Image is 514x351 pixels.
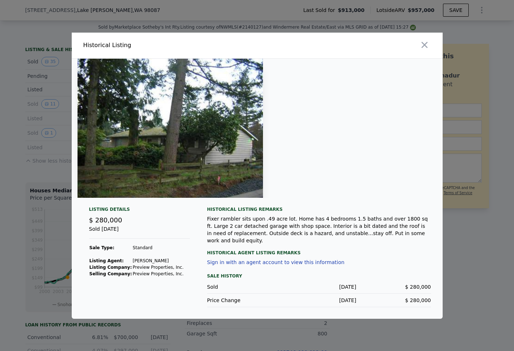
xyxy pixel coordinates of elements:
[89,206,190,215] div: Listing Details
[405,297,431,303] span: $ 280,000
[132,245,184,251] td: Standard
[207,297,282,304] div: Price Change
[282,297,356,304] div: [DATE]
[83,41,254,50] div: Historical Listing
[207,259,344,265] button: Sign in with an agent account to view this information
[132,258,184,264] td: [PERSON_NAME]
[405,284,431,290] span: $ 280,000
[132,271,184,277] td: Preview Properties, Inc.
[89,245,114,250] strong: Sale Type:
[89,265,132,270] strong: Listing Company:
[89,225,190,239] div: Sold [DATE]
[207,272,431,280] div: Sale History
[207,283,282,291] div: Sold
[78,59,263,198] img: Property Img
[207,206,431,212] div: Historical Listing remarks
[89,216,122,224] span: $ 280,000
[282,283,356,291] div: [DATE]
[132,264,184,271] td: Preview Properties, Inc.
[89,271,132,276] strong: Selling Company:
[89,258,124,263] strong: Listing Agent:
[207,215,431,244] div: Fixer rambler sits upon .49 acre lot. Home has 4 bedrooms 1.5 baths and over 1800 sq ft. Large 2 ...
[207,244,431,256] div: Historical Agent Listing Remarks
